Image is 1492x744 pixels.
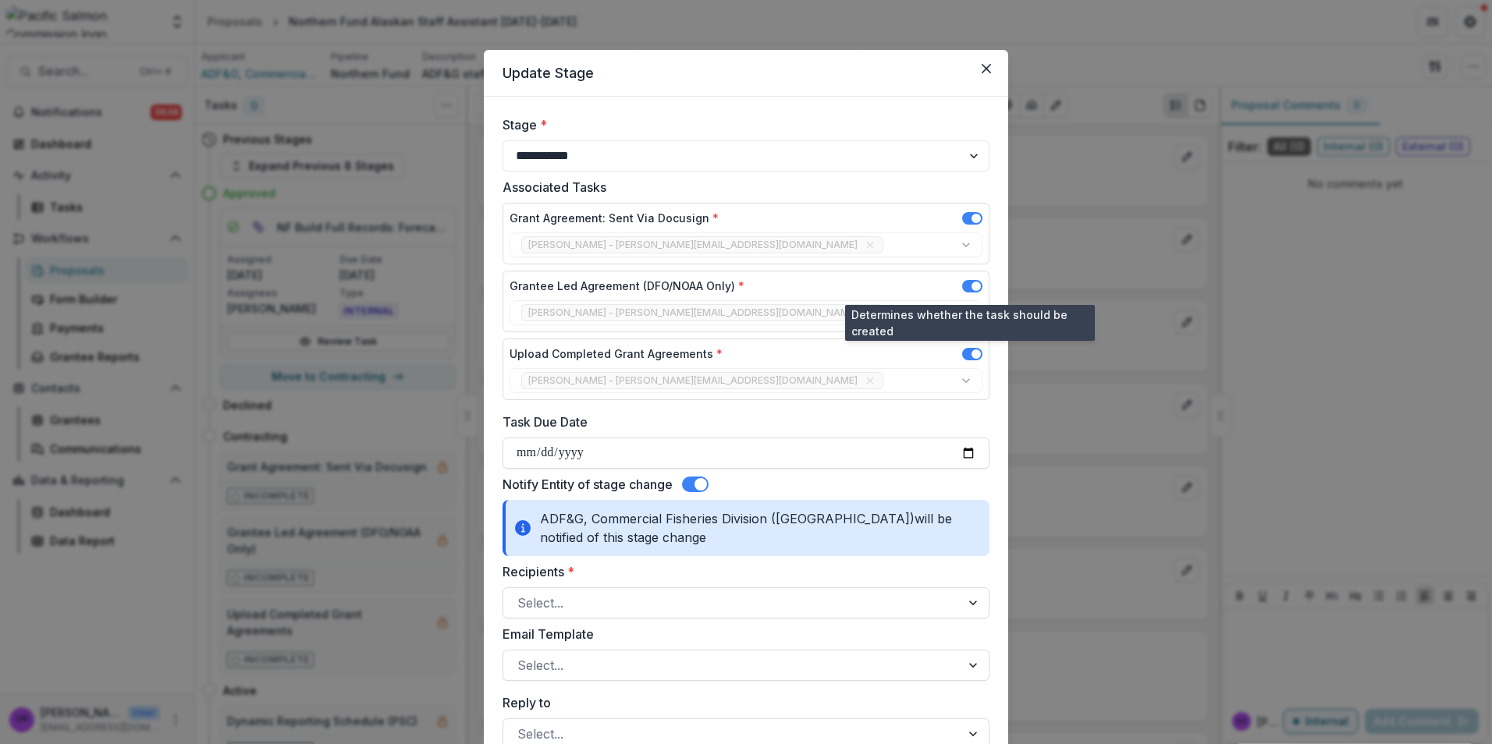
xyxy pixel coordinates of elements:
[503,500,989,556] div: ADF&G, Commercial Fisheries Division ([GEOGRAPHIC_DATA]) will be notified of this stage change
[974,56,999,81] button: Close
[503,413,980,431] label: Task Due Date
[484,50,1008,97] header: Update Stage
[510,210,719,226] label: Grant Agreement: Sent Via Docusign
[503,178,980,197] label: Associated Tasks
[510,345,723,362] label: Upload Completed Grant Agreements
[503,693,980,712] label: Reply to
[510,278,744,294] label: Grantee Led Agreement (DFO/NOAA Only)
[503,625,980,643] label: Email Template
[503,562,980,581] label: Recipients
[503,115,980,134] label: Stage
[503,475,673,494] label: Notify Entity of stage change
